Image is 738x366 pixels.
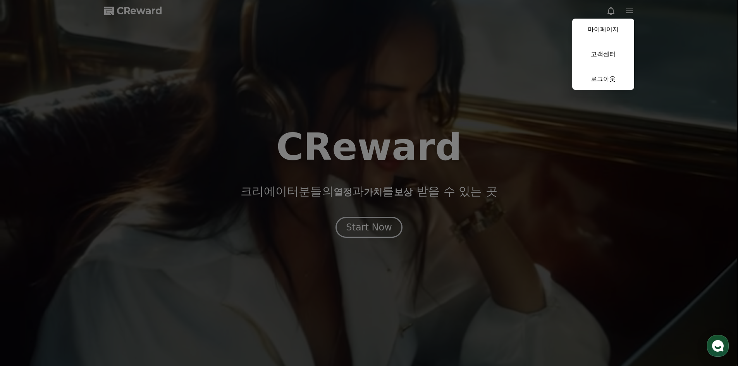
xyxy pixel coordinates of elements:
[51,246,100,265] a: 대화
[24,257,29,263] span: 홈
[2,246,51,265] a: 홈
[572,19,634,90] button: 마이페이지 고객센터 로그아웃
[572,43,634,65] a: 고객센터
[100,246,149,265] a: 설정
[71,258,80,264] span: 대화
[572,68,634,90] a: 로그아웃
[572,19,634,40] a: 마이페이지
[120,257,129,263] span: 설정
